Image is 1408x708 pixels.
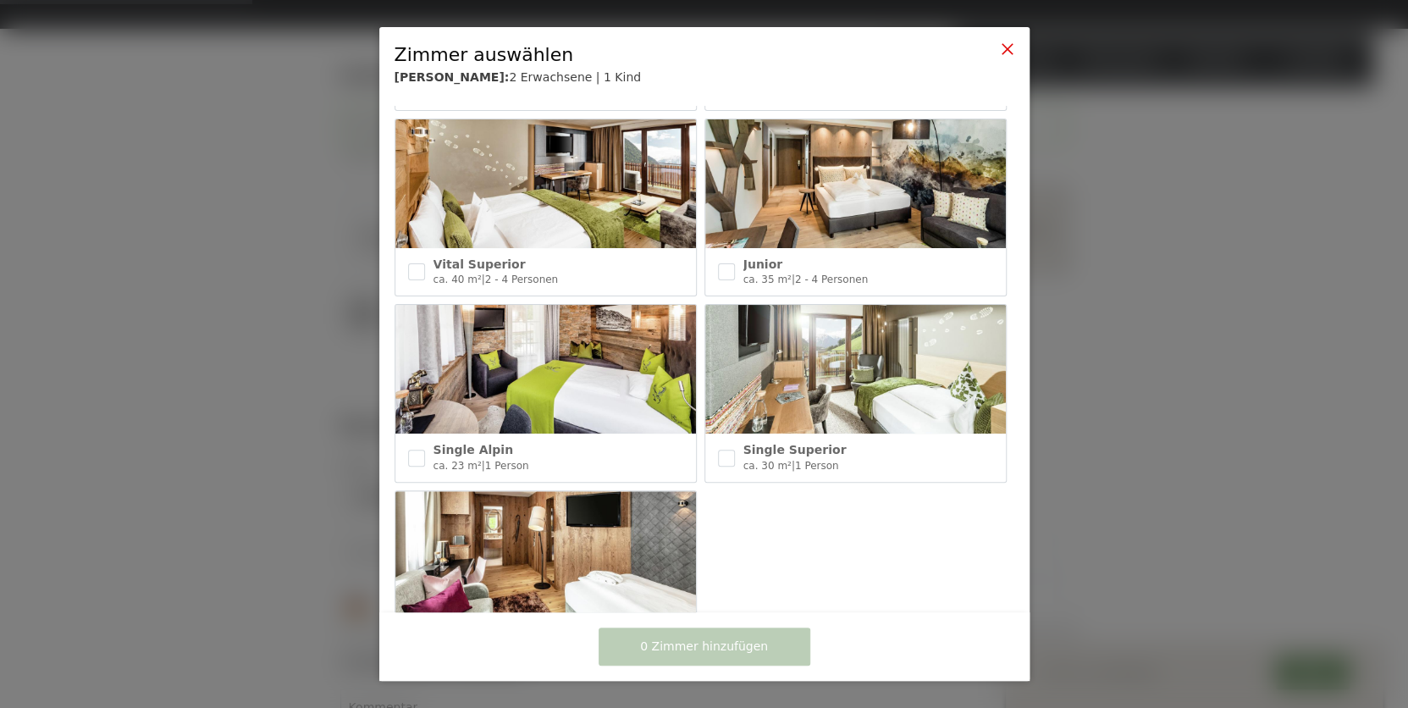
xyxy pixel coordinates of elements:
span: 2 - 4 Personen [795,274,868,285]
span: Single Alpin [433,443,513,456]
span: ca. 40 m² [433,274,482,285]
span: ca. 23 m² [433,460,482,472]
span: Vital Superior [433,257,526,271]
img: Single Alpin [395,305,696,434]
span: | [792,460,795,472]
img: Junior [705,119,1006,248]
span: Junior [743,257,782,271]
span: ca. 35 m² [743,274,792,285]
img: Single Superior [705,305,1006,434]
span: | [792,274,795,285]
span: 1 Person [485,460,529,472]
img: Single Relax [395,491,696,620]
div: Zimmer auswählen [395,42,962,69]
span: Single Superior [743,443,847,456]
span: | [482,460,485,472]
img: Vital Superior [395,119,696,248]
b: [PERSON_NAME]: [395,70,510,84]
span: 1 Person [795,460,839,472]
span: 2 - 4 Personen [485,274,558,285]
span: ca. 30 m² [743,460,792,472]
span: | [482,274,485,285]
span: 2 Erwachsene | 1 Kind [509,70,641,84]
